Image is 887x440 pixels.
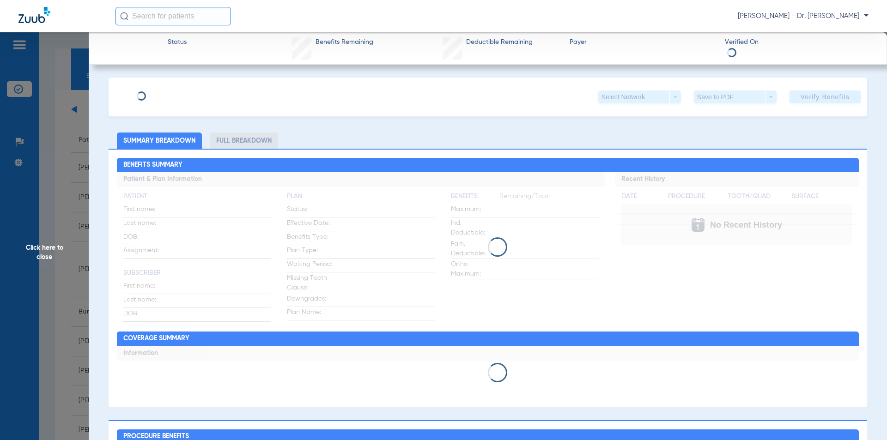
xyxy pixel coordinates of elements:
img: Search Icon [120,12,128,20]
span: Payer [570,37,717,47]
h2: Coverage Summary [117,332,859,346]
span: Verified On [725,37,872,47]
span: Status [168,37,187,47]
span: [PERSON_NAME] - Dr. [PERSON_NAME] [738,12,869,21]
input: Search for patients [115,7,231,25]
span: Benefits Remaining [316,37,373,47]
li: Full Breakdown [210,133,278,149]
img: Zuub Logo [18,7,50,23]
h2: Benefits Summary [117,158,859,173]
span: Deductible Remaining [466,37,533,47]
iframe: Chat Widget [841,396,887,440]
li: Summary Breakdown [117,133,202,149]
